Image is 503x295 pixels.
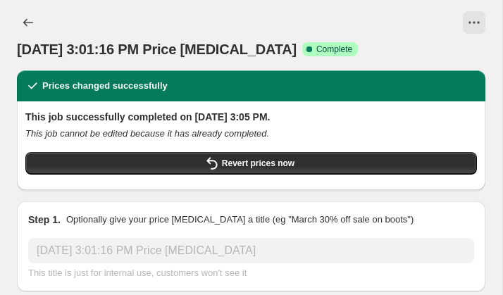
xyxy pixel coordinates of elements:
p: Optionally give your price [MEDICAL_DATA] a title (eg "March 30% off sale on boots") [66,213,414,227]
span: [DATE] 3:01:16 PM Price [MEDICAL_DATA] [17,42,297,57]
button: View actions for Sep 5, 2025, 3:01:16 PM Price change job [463,11,485,34]
span: Complete [316,44,352,55]
h2: Prices changed successfully [42,79,168,93]
h2: Step 1. [28,213,61,227]
i: This job cannot be edited because it has already completed. [25,128,269,139]
span: This title is just for internal use, customers won't see it [28,268,247,278]
input: 30% off holiday sale [28,238,474,263]
button: Price change jobs [17,11,39,34]
h2: This job successfully completed on [DATE] 3:05 PM. [25,110,477,124]
button: Revert prices now [25,152,477,175]
span: Revert prices now [222,158,294,169]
